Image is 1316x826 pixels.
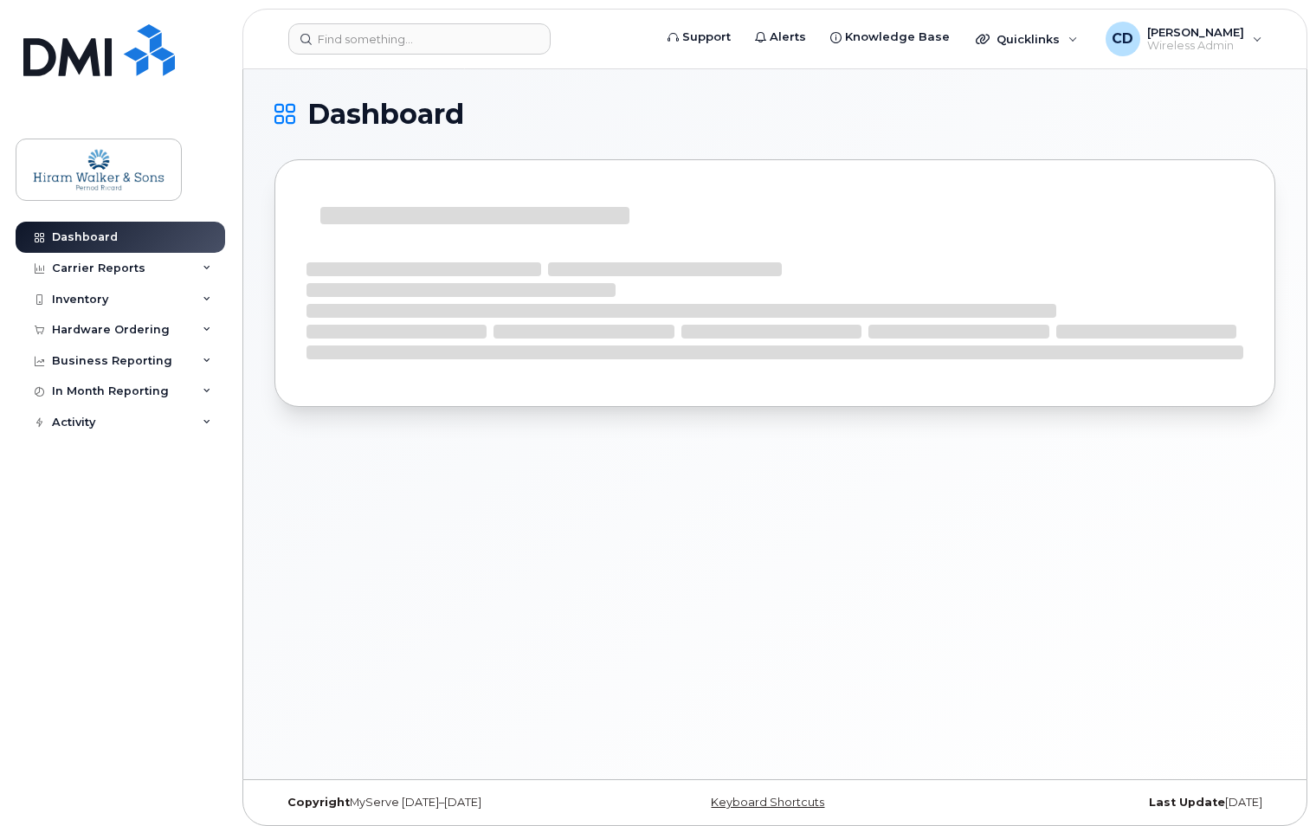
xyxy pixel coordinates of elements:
[1149,796,1225,809] strong: Last Update
[307,101,464,127] span: Dashboard
[942,796,1275,810] div: [DATE]
[287,796,350,809] strong: Copyright
[274,796,608,810] div: MyServe [DATE]–[DATE]
[711,796,824,809] a: Keyboard Shortcuts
